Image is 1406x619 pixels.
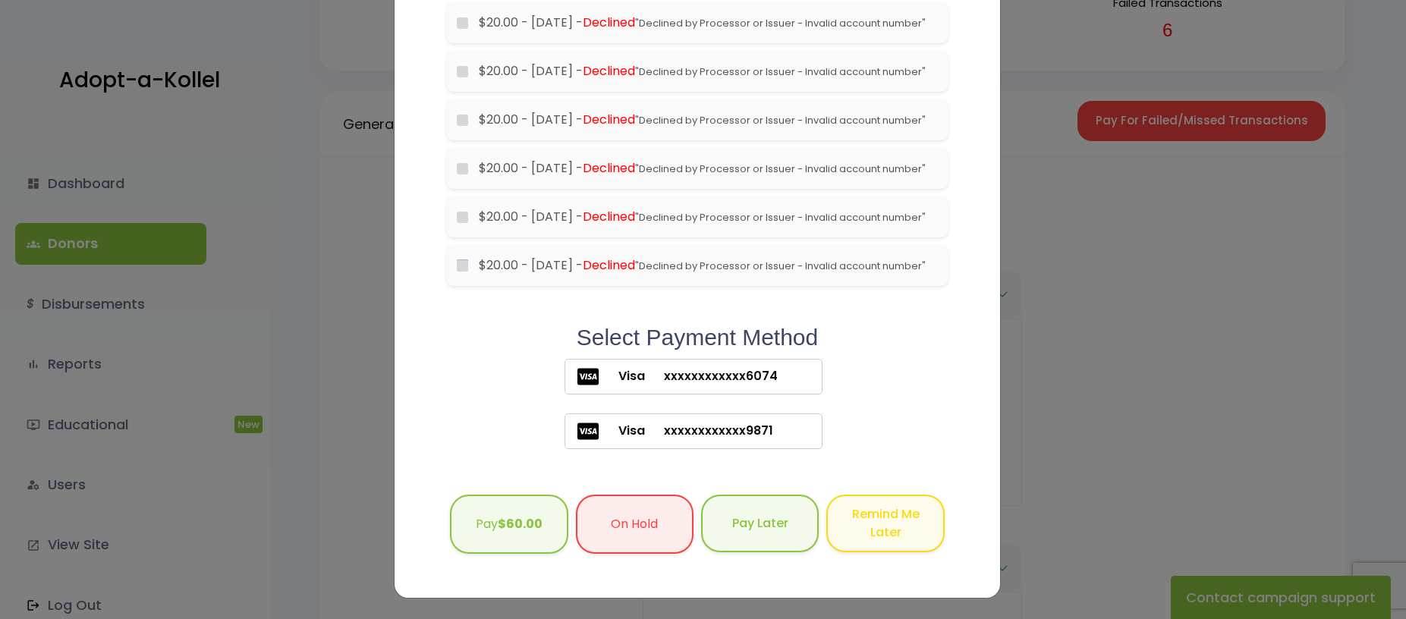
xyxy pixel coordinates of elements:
[645,422,773,440] span: xxxxxxxxxxxx9871
[479,111,937,129] label: $20.00 - [DATE] -
[599,422,645,440] span: Visa
[635,113,926,127] span: "Declined by Processor or Issuer - Invalid account number"
[583,256,635,274] span: Declined
[635,16,926,30] span: "Declined by Processor or Issuer - Invalid account number"
[450,495,568,555] button: Pay$60.00
[479,62,937,80] label: $20.00 - [DATE] -
[635,162,926,176] span: "Declined by Processor or Issuer - Invalid account number"
[826,495,944,552] button: Remind Me Later
[479,159,937,178] label: $20.00 - [DATE] -
[446,324,948,351] h2: Select Payment Method
[479,14,937,32] label: $20.00 - [DATE] -
[576,495,694,555] button: On Hold
[645,367,778,385] span: xxxxxxxxxxxx6074
[498,515,543,533] b: $60.00
[583,62,635,80] span: Declined
[479,208,937,226] label: $20.00 - [DATE] -
[583,159,635,177] span: Declined
[599,367,645,385] span: Visa
[701,495,819,552] button: Pay Later
[635,210,926,225] span: "Declined by Processor or Issuer - Invalid account number"
[635,64,926,79] span: "Declined by Processor or Issuer - Invalid account number"
[583,111,635,128] span: Declined
[635,259,926,273] span: "Declined by Processor or Issuer - Invalid account number"
[479,256,937,275] label: $20.00 - [DATE] -
[583,14,635,31] span: Declined
[583,208,635,225] span: Declined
